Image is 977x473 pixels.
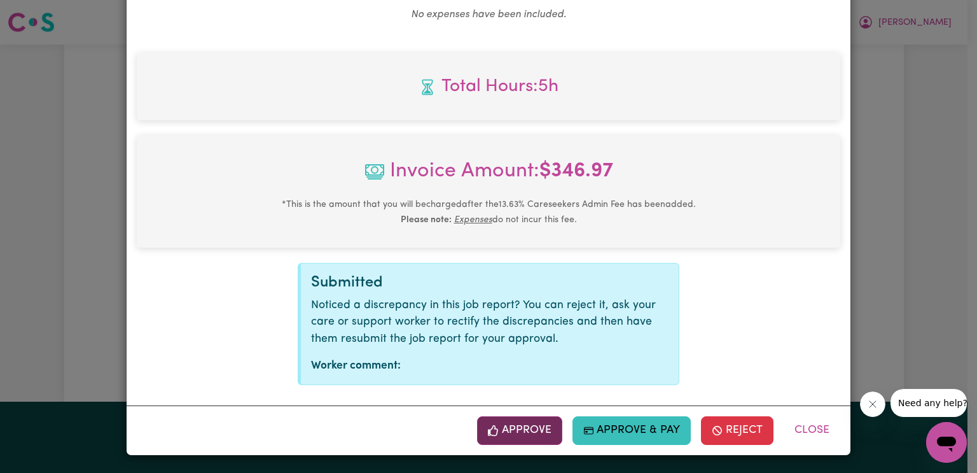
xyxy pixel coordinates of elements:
iframe: Close message [860,392,885,417]
b: Please note: [401,215,452,225]
b: $ 346.97 [539,161,613,181]
button: Close [784,416,840,444]
em: No expenses have been included. [411,10,566,20]
strong: Worker comment: [311,360,401,371]
button: Approve & Pay [572,416,691,444]
span: Invoice Amount: [147,156,830,197]
u: Expenses [454,215,492,225]
p: Noticed a discrepancy in this job report? You can reject it, ask your care or support worker to r... [311,297,669,348]
button: Approve [477,416,562,444]
small: This is the amount that you will be charged after the 13.63 % Careseekers Admin Fee has been adde... [282,200,696,225]
span: Submitted [311,275,383,290]
span: Need any help? [8,9,77,19]
button: Reject [701,416,773,444]
span: Total hours worked: 5 hours [147,73,830,100]
iframe: Button to launch messaging window [926,422,967,463]
iframe: Message from company [890,389,967,417]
